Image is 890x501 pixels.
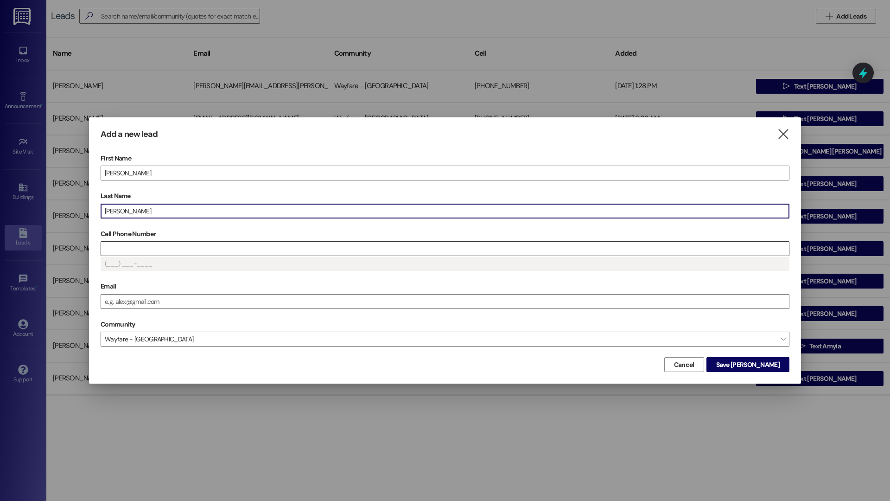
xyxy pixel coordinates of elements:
[777,129,789,139] i: 
[101,332,789,347] span: Wayfare - [GEOGRAPHIC_DATA]
[101,279,789,294] label: Email
[101,151,789,166] label: First Name
[101,129,158,140] h3: Add a new lead
[664,357,704,372] button: Cancel
[101,295,789,308] input: e.g. alex@gmail.com
[101,189,789,203] label: Last Name
[101,166,789,180] input: e.g. Alex
[101,227,789,241] label: Cell Phone Number
[716,360,780,370] span: Save [PERSON_NAME]
[101,317,135,332] label: Community
[674,360,694,370] span: Cancel
[101,204,789,218] input: e.g. Smith
[706,357,789,372] button: Save [PERSON_NAME]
